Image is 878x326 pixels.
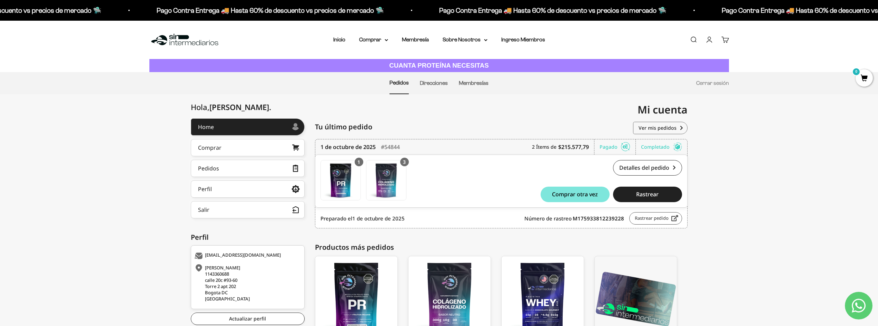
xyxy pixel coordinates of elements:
[155,5,382,16] p: Pago Contra Entrega 🚚 Hasta 60% de descuento vs precios de mercado 🛸
[198,124,214,130] div: Home
[366,160,406,200] img: Translation missing: es.Colágeno Hidrolizado - 300g
[524,215,624,223] span: Número de rastreo
[321,160,361,200] img: Translation missing: es.PR - Mezcla Energizante
[641,139,682,155] div: Completado
[191,180,305,198] a: Perfil
[269,102,271,112] span: .
[600,139,636,155] div: Pagado
[400,158,409,166] div: 3
[333,37,345,42] a: Inicio
[359,35,388,44] summary: Comprar
[198,166,219,171] div: Pedidos
[629,212,682,225] a: Rastrear pedido
[195,253,299,259] div: [EMAIL_ADDRESS][DOMAIN_NAME]
[315,122,372,132] span: Tu último pedido
[355,158,363,166] div: 1
[573,215,624,222] strong: M175933812239228
[381,139,400,155] div: #54844
[191,313,305,325] a: Actualizar perfil
[198,145,221,150] div: Comprar
[352,215,405,222] time: 1 de octubre de 2025
[389,80,409,86] a: Pedidos
[366,160,406,200] a: Colágeno Hidrolizado - 300g
[320,215,405,223] span: Preparado el
[315,242,688,253] div: Productos más pedidos
[191,232,305,243] div: Perfil
[638,102,688,117] span: Mi cuenta
[437,5,665,16] p: Pago Contra Entrega 🚚 Hasta 60% de descuento vs precios de mercado 🛸
[696,80,729,86] a: Cerrar sesión
[613,160,682,176] a: Detalles del pedido
[389,62,489,69] strong: CUANTA PROTEÍNA NECESITAS
[541,187,610,202] button: Comprar otra vez
[856,75,873,82] a: 0
[558,143,589,151] b: $215.577,79
[552,191,598,197] span: Comprar otra vez
[198,207,209,213] div: Salir
[195,265,299,302] div: [PERSON_NAME] 1143360688 calle 20c #93-60 Torre 2 apt 202 Bogota DC [GEOGRAPHIC_DATA]
[633,122,688,134] a: Ver mis pedidos
[191,118,305,136] a: Home
[320,143,376,151] time: 1 de octubre de 2025
[852,68,860,76] mark: 0
[636,191,659,197] span: Rastrear
[198,186,212,192] div: Perfil
[149,59,729,72] a: CUANTA PROTEÍNA NECESITAS
[320,160,361,200] a: PR - Mezcla Energizante
[443,35,487,44] summary: Sobre Nosotros
[191,201,305,218] button: Salir
[613,187,682,202] button: Rastrear
[191,103,271,111] div: Hola,
[459,80,489,86] a: Membresías
[501,37,545,42] a: Ingreso Miembros
[420,80,448,86] a: Direcciones
[209,102,271,112] span: [PERSON_NAME]
[191,160,305,177] a: Pedidos
[402,37,429,42] a: Membresía
[532,139,594,155] div: 2 Ítems de
[191,139,305,156] a: Comprar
